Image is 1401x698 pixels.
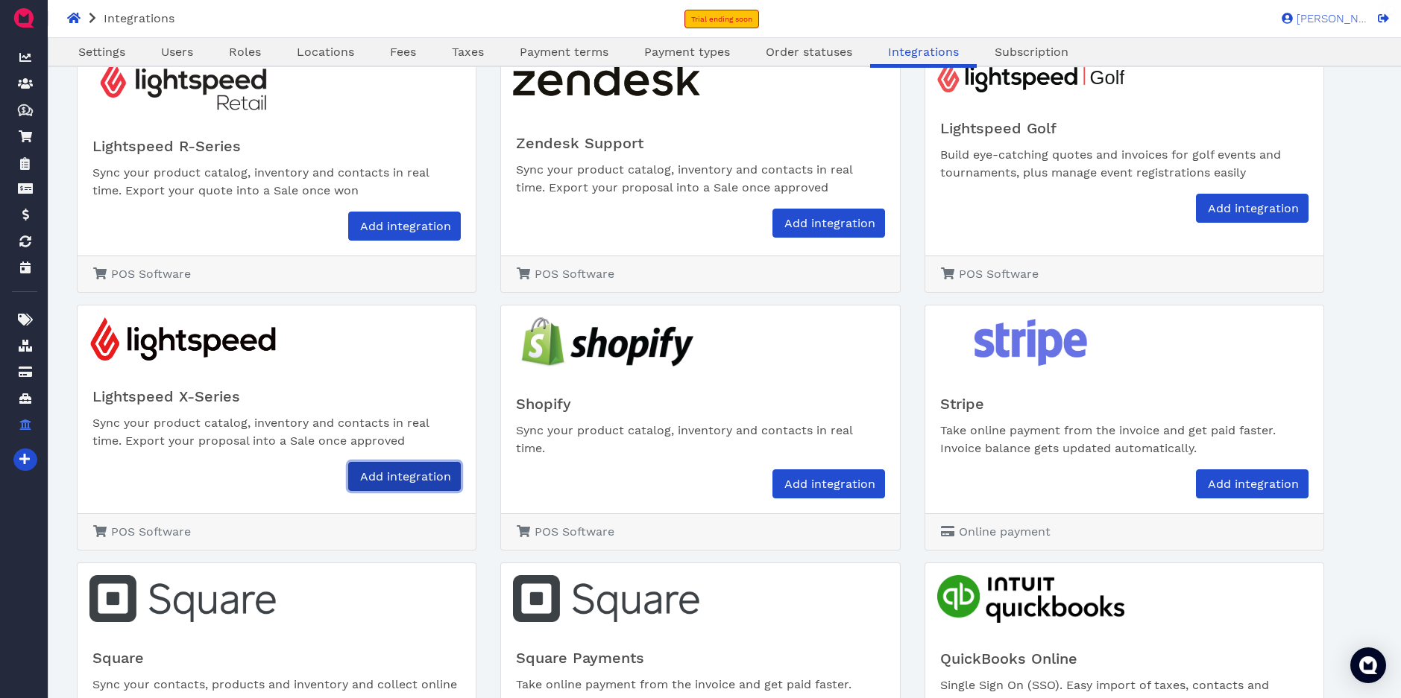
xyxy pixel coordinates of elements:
span: Shopify [516,395,571,413]
span: Order statuses [766,45,852,59]
span: Add integration [358,469,451,483]
a: Add integration [1196,194,1309,223]
span: Payment terms [520,45,608,59]
a: Add integration [772,209,885,238]
img: square_logo.png [501,563,700,634]
span: Sync your product catalog, inventory and contacts in real time. [516,423,852,455]
span: Users [161,45,193,59]
span: Sync your product catalog, inventory and contacts in real time. Export your quote into a Sale onc... [92,165,429,197]
span: Integrations [888,45,959,59]
img: lightspeed_logo.png [78,305,277,372]
img: square_logo.png [78,563,277,634]
span: Taxes [452,45,484,59]
span: Lightspeed Golf [940,119,1057,137]
a: Integrations [870,43,977,61]
span: Payment types [644,45,730,59]
span: Locations [297,45,354,59]
span: Sync your product catalog, inventory and contacts in real time. Export your proposal into a Sale ... [92,416,429,448]
span: Online payment [959,524,1051,539]
span: Add integration [1206,477,1299,491]
a: [PERSON_NAME] [1274,11,1367,25]
span: Settings [78,45,125,59]
a: Taxes [434,43,502,61]
span: Subscription [995,45,1068,59]
span: Square [92,649,144,667]
h5: Lightspeed X-Series [92,387,461,405]
span: POS Software [959,267,1039,281]
div: Open Intercom Messenger [1350,647,1386,683]
span: POS Software [111,267,191,281]
a: Roles [211,43,279,61]
a: Fees [372,43,434,61]
span: Add integration [1206,201,1299,215]
a: Add integration [772,469,885,498]
img: QuoteM_icon_flat.png [12,6,36,30]
span: Sync your product catalog, inventory and contacts in real time. Export your proposal into a Sale ... [516,162,852,194]
a: Trial ending soon [684,10,759,28]
img: zendesk_support_logo.png [501,48,700,119]
span: POS Software [111,524,191,539]
span: Integrations [104,11,174,25]
a: Payment terms [502,43,626,61]
span: Add integration [358,219,451,233]
img: lightspeed_retail_logo.png [78,48,277,122]
span: POS Software [535,267,614,281]
span: POS Software [535,524,614,539]
a: Add integration [1196,469,1309,498]
span: Build eye-catching quotes and invoices for golf events and tournaments, plus manage event registr... [940,147,1281,180]
span: Add integration [782,477,875,491]
span: [PERSON_NAME] [1293,13,1367,25]
tspan: $ [22,106,26,113]
img: shopify_logo.png [501,305,700,380]
h5: Lightspeed R-Series [92,137,461,155]
span: Add integration [782,216,875,230]
a: Payment types [626,43,748,61]
img: stripe_logo.png [925,305,1124,380]
img: lsgolf_logo.svg [925,48,1124,104]
a: Subscription [977,43,1086,61]
a: Locations [279,43,372,61]
a: Add integration [348,462,461,491]
span: Roles [229,45,261,59]
span: Stripe [940,395,984,413]
span: Fees [390,45,416,59]
img: quickbooks_logo.png [925,563,1124,635]
h5: Zendesk Support [516,134,884,152]
a: Add integration [348,212,461,241]
a: Order statuses [748,43,870,61]
span: Take online payment from the invoice and get paid faster. Invoice balance gets updated automatica... [940,423,1276,455]
a: Users [143,43,211,61]
span: Trial ending soon [691,15,752,23]
span: QuickBooks Online [940,650,1077,667]
a: Settings [60,43,143,61]
span: Square Payments [516,649,644,667]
